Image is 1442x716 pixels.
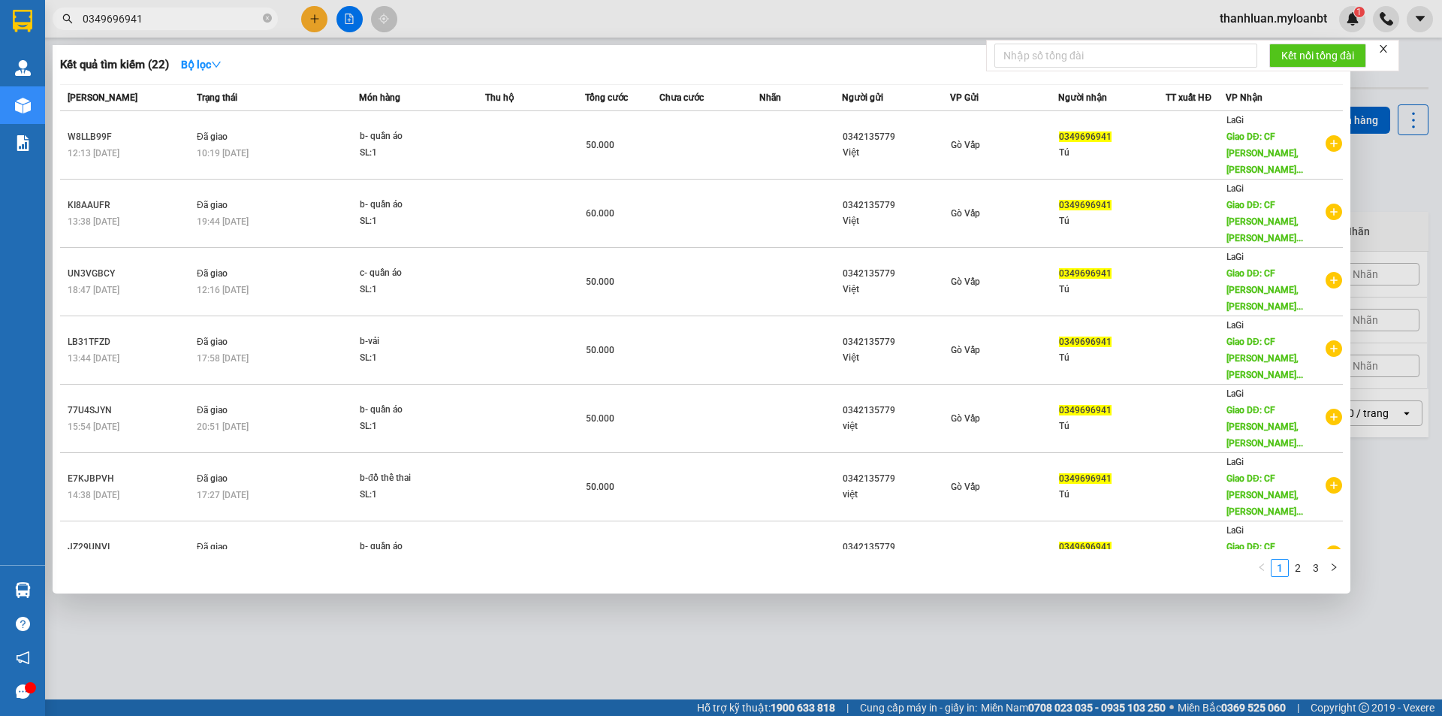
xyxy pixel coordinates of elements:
span: 13:44 [DATE] [68,353,119,364]
div: JZ29UNVI [68,539,192,555]
div: 0342135779 [843,403,949,418]
div: Tú [1059,487,1166,503]
div: Việt [843,213,949,229]
span: 50.000 [586,276,614,287]
button: right [1325,559,1343,577]
span: Đã giao [197,473,228,484]
div: SL: 1 [360,213,472,230]
img: solution-icon [15,135,31,151]
h3: Kết quả tìm kiếm ( 22 ) [60,57,169,73]
span: Gò Vấp [951,413,980,424]
span: 10:19 [DATE] [197,148,249,159]
span: Giao DĐ: CF [PERSON_NAME], [PERSON_NAME]... [1226,268,1303,312]
span: 50.000 [586,345,614,355]
span: LaGi [1226,525,1244,536]
span: Gò Vấp [951,482,980,492]
span: Giao DĐ: CF [PERSON_NAME], [PERSON_NAME]... [1226,473,1303,517]
span: LaGi [1226,320,1244,331]
li: Next Page [1325,559,1343,577]
img: warehouse-icon [15,582,31,598]
span: Món hàng [359,92,400,103]
div: SL: 1 [360,282,472,298]
div: Tú [1059,350,1166,366]
span: Giao DĐ: CF [PERSON_NAME], [PERSON_NAME]... [1226,131,1303,175]
div: 0342135779 [843,198,949,213]
span: Đã giao [197,405,228,415]
div: b- quần áo [360,402,472,418]
img: logo-vxr [13,10,32,32]
span: VP Gửi [950,92,979,103]
div: LB31TFZD [68,334,192,350]
span: 20:51 [DATE] [197,421,249,432]
div: việt [843,487,949,503]
div: b- quần áo [360,539,472,555]
span: Đã giao [197,200,228,210]
span: 0349696941 [1059,268,1112,279]
img: warehouse-icon [15,98,31,113]
div: Việt [843,350,949,366]
span: Chưa cước [659,92,704,103]
div: 0342135779 [843,539,949,555]
span: LaGi [1226,183,1244,194]
div: W8LLB99F [68,129,192,145]
span: 12:16 [DATE] [197,285,249,295]
span: left [1257,563,1266,572]
span: 17:27 [DATE] [197,490,249,500]
span: 12:13 [DATE] [68,148,119,159]
span: VP Nhận [1226,92,1263,103]
span: Thu hộ [485,92,514,103]
span: Giao DĐ: CF [PERSON_NAME], [PERSON_NAME]... [1226,337,1303,380]
div: b- quần áo [360,197,472,213]
span: 17:58 [DATE] [197,353,249,364]
div: Tú [1059,213,1166,229]
span: Giao DĐ: CF [PERSON_NAME], [PERSON_NAME]... [1226,542,1303,585]
li: 2 [1289,559,1307,577]
li: 1 [1271,559,1289,577]
span: plus-circle [1326,409,1342,425]
a: 3 [1308,560,1324,576]
div: 0342135779 [843,266,949,282]
span: 18:47 [DATE] [68,285,119,295]
div: b- quần áo [360,128,472,145]
span: LaGi [1226,457,1244,467]
span: Nhãn [759,92,781,103]
button: Kết nối tổng đài [1269,44,1366,68]
span: Giao DĐ: CF [PERSON_NAME], [PERSON_NAME]... [1226,200,1303,243]
div: 0342135779 [843,334,949,350]
div: Việt [843,145,949,161]
span: message [16,684,30,699]
button: left [1253,559,1271,577]
span: 15:54 [DATE] [68,421,119,432]
span: plus-circle [1326,545,1342,562]
span: 60.000 [586,208,614,219]
strong: Bộ lọc [181,59,222,71]
span: right [1329,563,1338,572]
span: LaGi [1226,252,1244,262]
div: SL: 1 [360,350,472,367]
span: 50.000 [586,140,614,150]
span: Gò Vấp [951,345,980,355]
div: SL: 1 [360,418,472,435]
a: 2 [1290,560,1306,576]
span: Đã giao [197,131,228,142]
span: Người gửi [842,92,883,103]
a: 1 [1272,560,1288,576]
span: close [1378,44,1389,54]
span: Đã giao [197,337,228,347]
span: close-circle [263,12,272,26]
div: SL: 1 [360,145,472,162]
li: Previous Page [1253,559,1271,577]
span: close-circle [263,14,272,23]
span: Đã giao [197,268,228,279]
span: Giao DĐ: CF [PERSON_NAME], [PERSON_NAME]... [1226,405,1303,449]
div: KI8AAUFR [68,198,192,213]
span: 50.000 [586,482,614,492]
div: 0342135779 [843,471,949,487]
div: b-đồ thể thai [360,470,472,487]
span: plus-circle [1326,135,1342,152]
li: 3 [1307,559,1325,577]
div: 0342135779 [843,129,949,145]
input: Tìm tên, số ĐT hoặc mã đơn [83,11,260,27]
div: việt [843,418,949,434]
span: Gò Vấp [951,276,980,287]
